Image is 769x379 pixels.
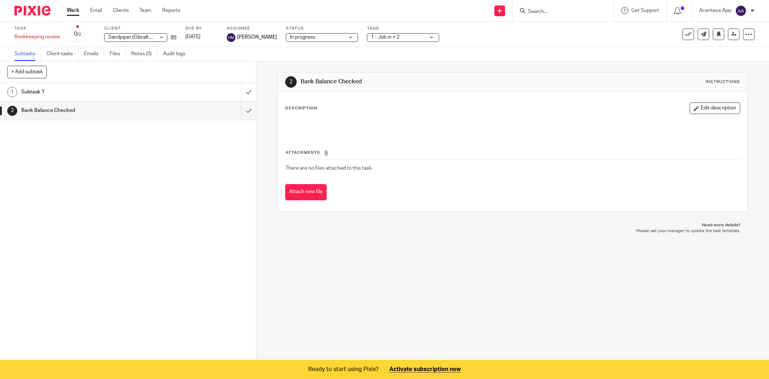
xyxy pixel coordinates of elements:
div: Instructions [706,79,740,85]
button: + Add subtask [7,66,47,78]
small: /2 [77,32,81,36]
a: Client tasks [47,47,79,61]
a: Work [67,7,79,14]
label: Due by [185,26,218,31]
a: Emails [84,47,104,61]
a: Team [140,7,151,14]
span: 1 - Job in + 2 [371,35,399,40]
a: Reports [162,7,180,14]
div: 2 [7,106,17,116]
p: Description [285,105,317,111]
button: Edit description [690,103,740,114]
label: Client [104,26,176,31]
input: Search [527,9,592,15]
label: Task [14,26,60,31]
label: Assignee [227,26,277,31]
a: Audit logs [163,47,191,61]
img: svg%3E [735,5,747,17]
button: Attach new file [285,184,327,200]
label: Tags [367,26,439,31]
a: Email [90,7,102,14]
span: [PERSON_NAME] [237,34,277,41]
span: Get Support [631,8,659,13]
span: Attachments [286,151,320,154]
div: Bookkeeping review [14,33,60,40]
p: Acenteus Ajay [699,7,732,14]
h1: Bank Balance Checked [21,105,163,116]
h1: Subtask 1 [21,87,163,97]
div: 0 [74,30,81,38]
h1: Bank Balance Checked [301,78,528,86]
span: [DATE] [185,34,200,39]
a: Clients [113,7,129,14]
div: 2 [285,76,297,88]
span: In progress [290,35,315,40]
p: Please ask your manager to update the task template. [285,228,741,234]
img: svg%3E [227,33,235,42]
a: Subtasks [14,47,41,61]
span: There are no files attached to this task. [286,166,372,171]
a: Notes (0) [131,47,158,61]
p: Need more details? [285,222,741,228]
img: Pixie [14,6,50,16]
a: Files [110,47,126,61]
span: Sandpiper (Gibraltar) Holdings Limited [108,35,193,40]
div: 1 [7,87,17,97]
label: Status [286,26,358,31]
